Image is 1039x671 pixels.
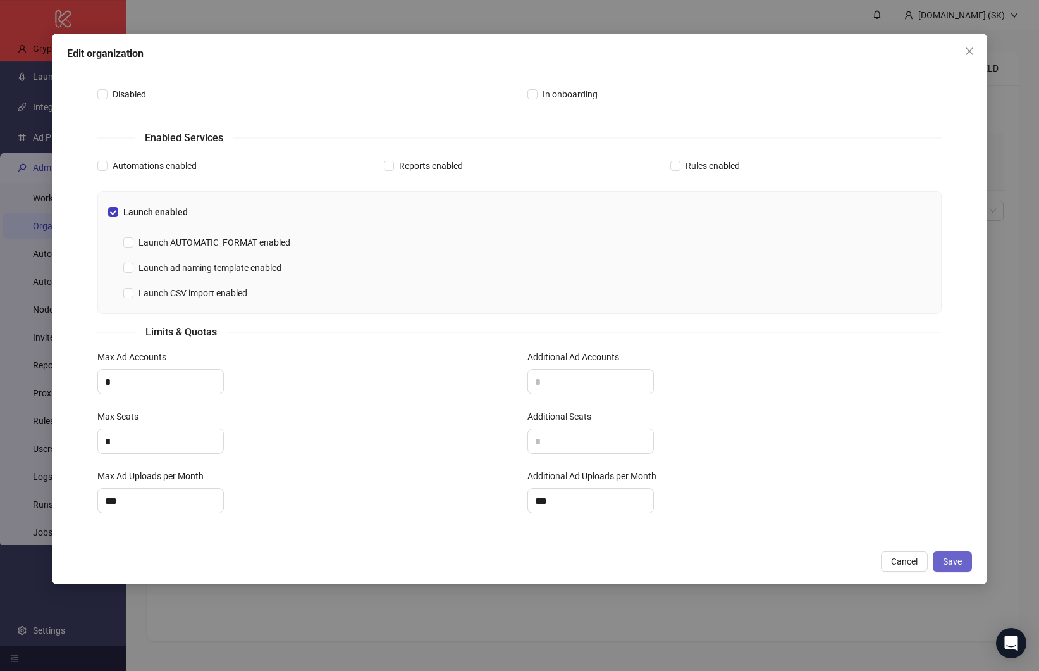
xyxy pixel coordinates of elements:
[108,87,151,101] span: Disabled
[108,159,202,173] span: Automations enabled
[98,489,223,513] input: Max Ad Uploads per Month
[133,286,252,300] span: Launch CSV import enabled
[891,556,918,567] span: Cancel
[959,41,980,61] button: Close
[527,410,599,423] label: Additional Seats
[528,429,653,453] input: Additional Seats
[118,205,193,219] span: Launch enabled
[135,324,227,340] span: Limits & Quotas
[933,551,972,572] button: Save
[135,130,233,146] span: Enabled Services
[881,551,928,572] button: Cancel
[97,410,147,423] label: Max Seats
[133,235,295,249] span: Launch AUTOMATIC_FORMAT enabled
[996,628,1026,658] div: Open Intercom Messenger
[527,350,627,364] label: Additional Ad Accounts
[97,469,212,483] label: Max Ad Uploads per Month
[527,469,665,483] label: Additional Ad Uploads per Month
[538,87,603,101] span: In onboarding
[97,350,175,364] label: Max Ad Accounts
[528,370,653,394] input: Additional Ad Accounts
[394,159,468,173] span: Reports enabled
[133,261,286,275] span: Launch ad naming template enabled
[67,46,972,61] div: Edit organization
[943,556,962,567] span: Save
[964,46,974,56] span: close
[680,159,745,173] span: Rules enabled
[528,489,653,513] input: Additional Ad Uploads per Month
[98,429,223,453] input: Max Seats
[98,370,223,394] input: Max Ad Accounts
